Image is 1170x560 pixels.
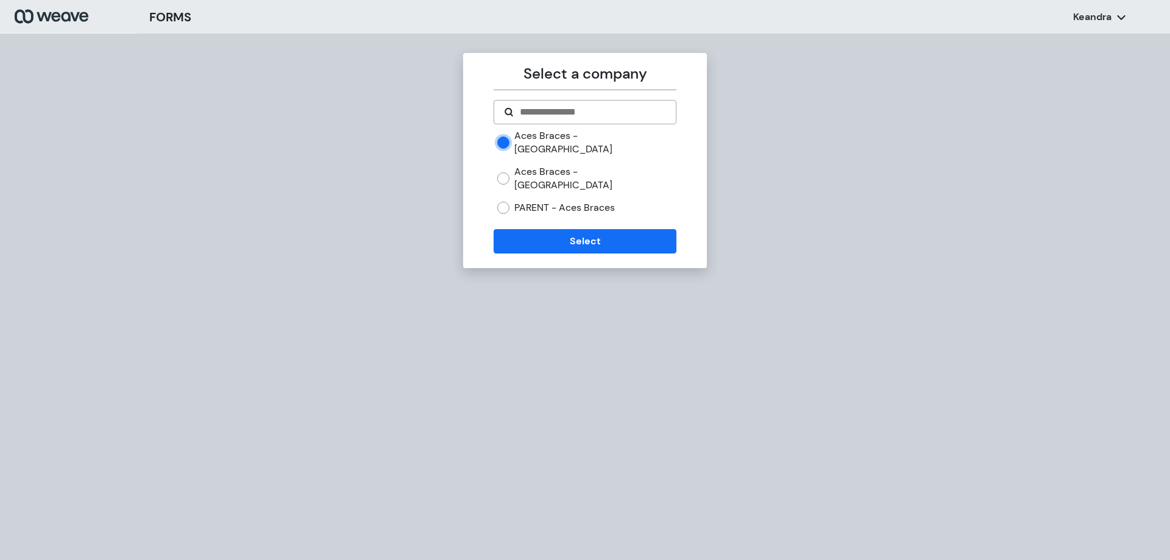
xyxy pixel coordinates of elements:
[514,129,676,155] label: Aces Braces - [GEOGRAPHIC_DATA]
[1073,10,1111,24] p: Keandra
[514,201,615,214] label: PARENT - Aces Braces
[519,105,665,119] input: Search
[494,63,676,85] p: Select a company
[494,229,676,253] button: Select
[149,8,191,26] h3: FORMS
[514,165,676,191] label: Aces Braces - [GEOGRAPHIC_DATA]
